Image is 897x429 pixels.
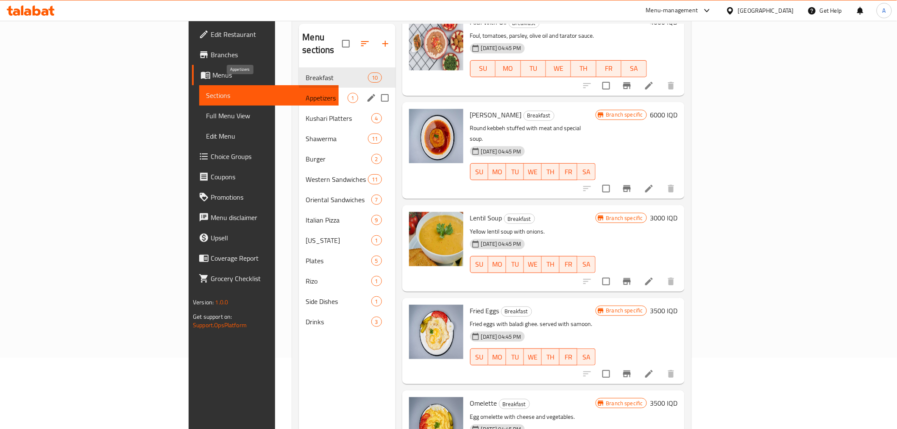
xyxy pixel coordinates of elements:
span: Breakfast [499,399,529,409]
div: Kushari Platters [306,113,371,123]
span: Plates [306,256,371,266]
div: Breakfast [306,72,368,83]
a: Branches [192,45,338,65]
nav: Menu sections [299,64,395,335]
span: Sections [206,90,331,100]
button: WE [524,348,542,365]
button: FR [560,256,577,273]
button: SA [621,60,646,77]
span: Select to update [597,77,615,95]
span: [DATE] 04:45 PM [478,240,525,248]
button: TU [506,256,524,273]
img: Foul With Oil [409,16,463,70]
span: Version: [193,297,214,308]
div: items [371,113,382,123]
img: Fried Eggs [409,305,463,359]
div: Kentucky [306,235,371,245]
div: items [371,154,382,164]
div: Breakfast [504,214,535,224]
div: Burger2 [299,149,395,169]
div: Drinks3 [299,312,395,332]
button: SU [470,60,496,77]
span: Select to update [597,180,615,198]
div: items [371,317,382,327]
span: Italian Pizza [306,215,371,225]
a: Edit Restaurant [192,24,338,45]
span: 2 [372,155,382,163]
button: SU [470,348,488,365]
div: items [371,276,382,286]
span: Oriental Sandwiches [306,195,371,205]
div: Western Sandwiches [306,174,368,184]
img: Lentil Soup [409,212,463,266]
span: Menus [212,70,331,80]
a: Menus [192,65,338,85]
a: Coverage Report [192,248,338,268]
div: items [371,195,382,205]
div: Rizo1 [299,271,395,291]
button: WE [524,163,542,180]
span: Shawerma [306,134,368,144]
span: MO [492,166,503,178]
span: [DATE] 04:45 PM [478,333,525,341]
span: Side Dishes [306,296,371,306]
button: MO [488,348,506,365]
div: Breakfast [499,399,530,409]
a: Edit menu item [644,369,654,379]
div: Western Sandwiches11 [299,169,395,189]
span: 1 [372,277,382,285]
span: 4 [372,114,382,123]
button: Branch-specific-item [617,75,637,96]
span: MO [499,62,517,75]
span: [DATE] 04:45 PM [478,148,525,156]
a: Choice Groups [192,146,338,167]
span: Lentil Soup [470,212,502,224]
span: Upsell [211,233,331,243]
h6: 4000 IQD [650,16,678,28]
img: Saray Kebbeh [409,109,463,163]
div: Breakfast [524,111,554,121]
button: Add section [375,33,396,54]
span: 1 [372,237,382,245]
span: TU [510,258,521,270]
button: SU [470,256,488,273]
button: TU [506,163,524,180]
h6: 3000 IQD [650,212,678,224]
a: Edit menu item [644,184,654,194]
a: Edit menu item [644,276,654,287]
span: TH [545,351,556,363]
span: WE [549,62,568,75]
span: Appetizers [306,93,347,103]
span: 1.0.0 [215,297,228,308]
span: Choice Groups [211,151,331,162]
p: Foul, tomatoes, parsley, olive oil and tarator sauce. [470,31,647,41]
button: FR [560,163,577,180]
span: Coverage Report [211,253,331,263]
span: Select to update [597,365,615,383]
button: Branch-specific-item [617,271,637,292]
span: MO [492,258,503,270]
button: WE [524,256,542,273]
button: delete [661,364,681,384]
div: items [371,296,382,306]
span: FR [563,351,574,363]
button: FR [596,60,621,77]
span: SA [581,258,592,270]
button: MO [496,60,521,77]
p: Round kebbeh stuffed with meat and special soup. [470,123,596,144]
span: WE [527,166,538,178]
button: TU [521,60,546,77]
span: SA [581,166,592,178]
span: FR [600,62,618,75]
a: Sections [199,85,338,106]
span: SA [625,62,643,75]
button: WE [546,60,571,77]
span: Edit Menu [206,131,331,141]
a: Edit Menu [199,126,338,146]
button: MO [488,163,506,180]
div: items [348,93,358,103]
span: Rizo [306,276,371,286]
span: 3 [372,318,382,326]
